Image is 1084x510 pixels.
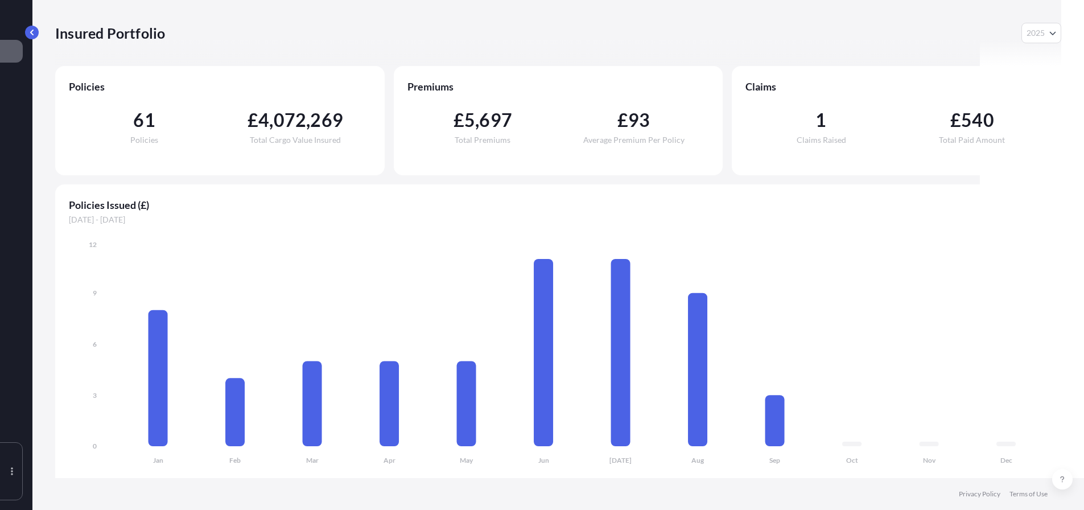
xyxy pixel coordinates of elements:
tspan: Mar [306,456,319,464]
tspan: [DATE] [609,456,632,464]
tspan: Apr [384,456,395,464]
span: Total Premiums [455,136,510,144]
tspan: 6 [93,340,97,348]
tspan: Oct [846,456,858,464]
span: 4 [258,111,269,129]
span: Policies Issued (£) [69,198,1048,212]
span: Total Paid Amount [939,136,1005,144]
span: Policies [130,136,158,144]
tspan: May [460,456,473,464]
span: [DATE] - [DATE] [69,214,1048,225]
span: £ [248,111,258,129]
span: , [306,111,310,129]
span: 540 [961,111,994,129]
p: Insured Portfolio [55,24,165,42]
tspan: Jun [538,456,549,464]
span: 2025 [1027,27,1045,39]
button: Year Selector [1021,23,1061,43]
span: Policies [69,80,371,93]
a: Privacy Policy [959,490,1000,499]
span: £ [950,111,961,129]
tspan: Aug [691,456,704,464]
span: Premiums [407,80,710,93]
span: , [475,111,479,129]
span: 61 [133,111,155,129]
tspan: Sep [769,456,780,464]
tspan: Feb [229,456,241,464]
span: Total Cargo Value Insured [250,136,341,144]
span: £ [454,111,464,129]
span: 93 [628,111,650,129]
tspan: 0 [93,442,97,450]
span: 1 [815,111,826,129]
tspan: 3 [93,391,97,400]
span: Claims [745,80,1048,93]
a: Terms of Use [1009,490,1048,499]
tspan: Jan [153,456,163,464]
tspan: Dec [1000,456,1012,464]
span: Claims Raised [797,136,846,144]
tspan: 12 [89,240,97,249]
span: , [269,111,273,129]
span: 5 [464,111,475,129]
span: 697 [479,111,512,129]
span: 269 [310,111,343,129]
tspan: 9 [93,289,97,297]
span: Average Premium Per Policy [583,136,685,144]
span: £ [617,111,628,129]
tspan: Nov [923,456,936,464]
span: 072 [274,111,307,129]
